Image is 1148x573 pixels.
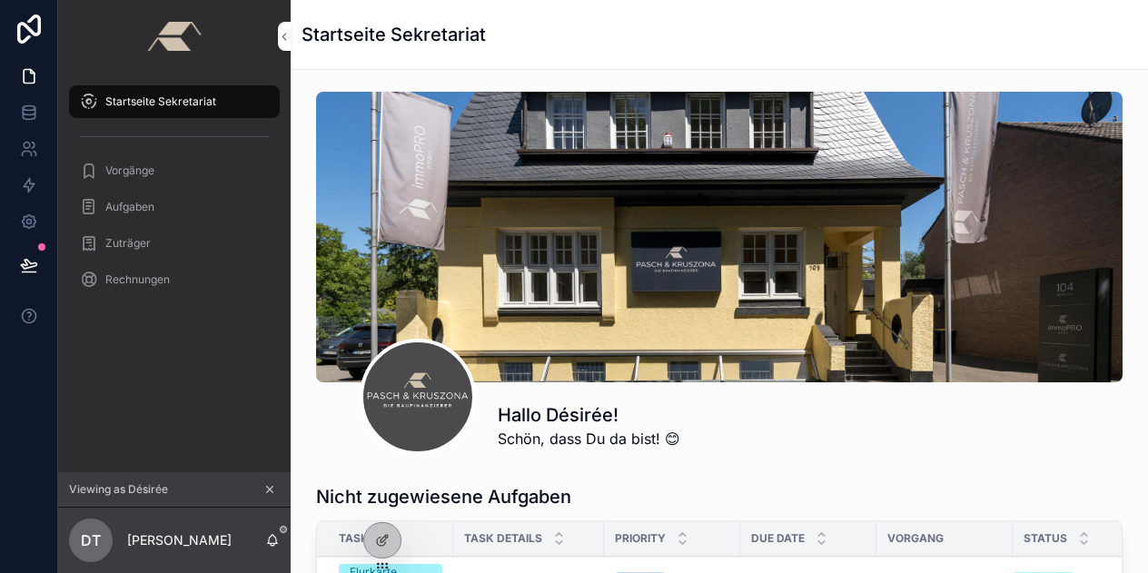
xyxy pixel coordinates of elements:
span: Task [339,531,369,546]
span: Viewing as Désirée [69,482,168,497]
span: Rechnungen [105,272,170,287]
p: [PERSON_NAME] [127,531,232,549]
a: Rechnungen [69,263,280,296]
div: scrollable content [58,73,291,320]
h1: Nicht zugewiesene Aufgaben [316,484,571,509]
a: Vorgänge [69,154,280,187]
span: Zuträger [105,236,151,251]
h1: Startseite Sekretariat [302,22,486,47]
span: Vorgänge [105,163,154,178]
a: Startseite Sekretariat [69,85,280,118]
span: Status [1024,531,1067,546]
span: Priority [615,531,666,546]
span: Startseite Sekretariat [105,94,216,109]
span: Aufgaben [105,200,154,214]
span: Vorgang [887,531,944,546]
a: Zuträger [69,227,280,260]
span: Due Date [751,531,805,546]
img: App logo [147,22,201,51]
h1: Hallo Désirée! [498,402,680,428]
span: Task Details [464,531,542,546]
a: Aufgaben [69,191,280,223]
span: Schön, dass Du da bist! 😊 [498,428,680,450]
span: DT [81,529,101,551]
